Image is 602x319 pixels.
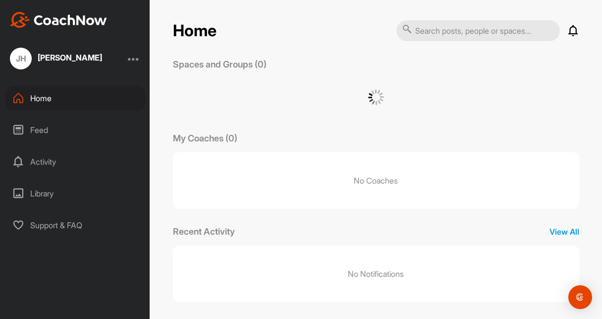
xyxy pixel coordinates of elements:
[5,181,145,206] div: Library
[368,89,384,105] img: G6gVgL6ErOh57ABN0eRmCEwV0I4iEi4d8EwaPGI0tHgoAbU4EAHFLEQAh+QQFCgALACwIAA4AGAASAAAEbHDJSesaOCdk+8xg...
[5,149,145,174] div: Activity
[173,131,237,145] p: My Coaches (0)
[173,58,267,71] p: Spaces and Groups (0)
[348,268,404,280] p: No Notifications
[5,213,145,238] div: Support & FAQ
[10,12,107,28] img: CoachNow
[5,86,145,111] div: Home
[549,226,579,238] p: View All
[5,118,145,142] div: Feed
[173,152,579,209] p: No Coaches
[173,225,235,238] p: Recent Activity
[10,48,32,69] div: JH
[38,54,102,62] div: [PERSON_NAME]
[568,285,592,309] div: Open Intercom Messenger
[396,20,560,41] input: Search posts, people or spaces...
[173,21,217,41] h2: Home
